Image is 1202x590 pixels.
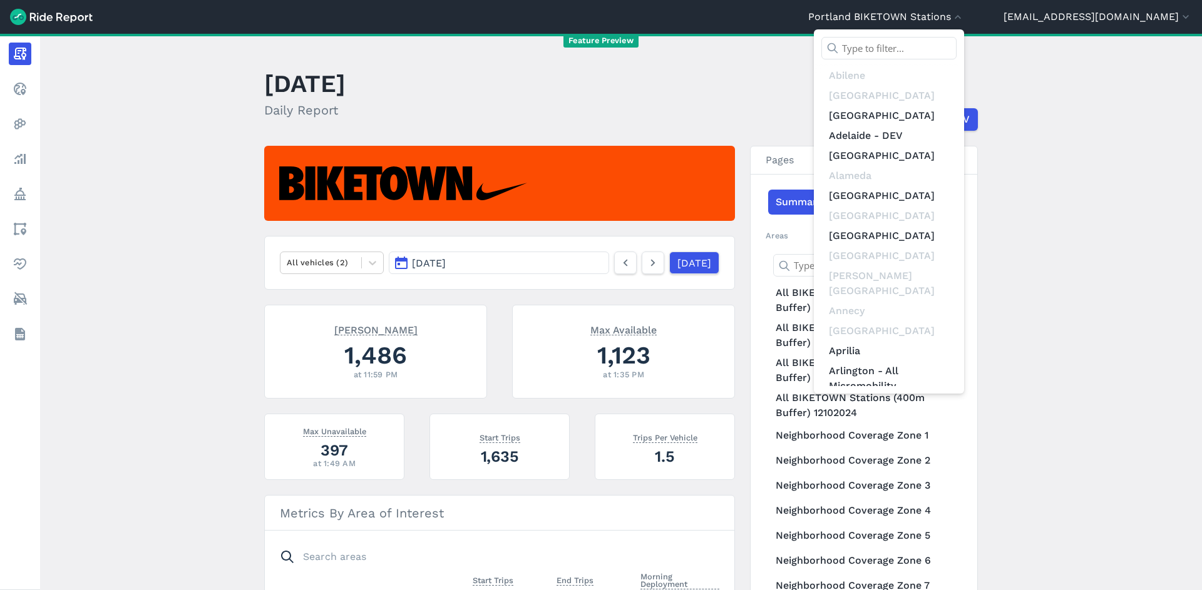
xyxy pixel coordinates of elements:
a: Adelaide - DEV [821,126,957,146]
div: Annecy [821,301,957,321]
div: Alameda [821,166,957,186]
div: [GEOGRAPHIC_DATA] [821,86,957,106]
a: [GEOGRAPHIC_DATA] [821,146,957,166]
a: [GEOGRAPHIC_DATA] [821,186,957,206]
div: Abilene [821,66,957,86]
div: [GEOGRAPHIC_DATA] [821,246,957,266]
a: [GEOGRAPHIC_DATA] [821,226,957,246]
div: [GEOGRAPHIC_DATA] [821,321,957,341]
div: [GEOGRAPHIC_DATA] [821,206,957,226]
a: [GEOGRAPHIC_DATA] [821,106,957,126]
div: [PERSON_NAME][GEOGRAPHIC_DATA] [821,266,957,301]
a: Arlington - All Micromobility [821,361,957,396]
a: Aprilia [821,341,957,361]
input: Type to filter... [821,37,957,59]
